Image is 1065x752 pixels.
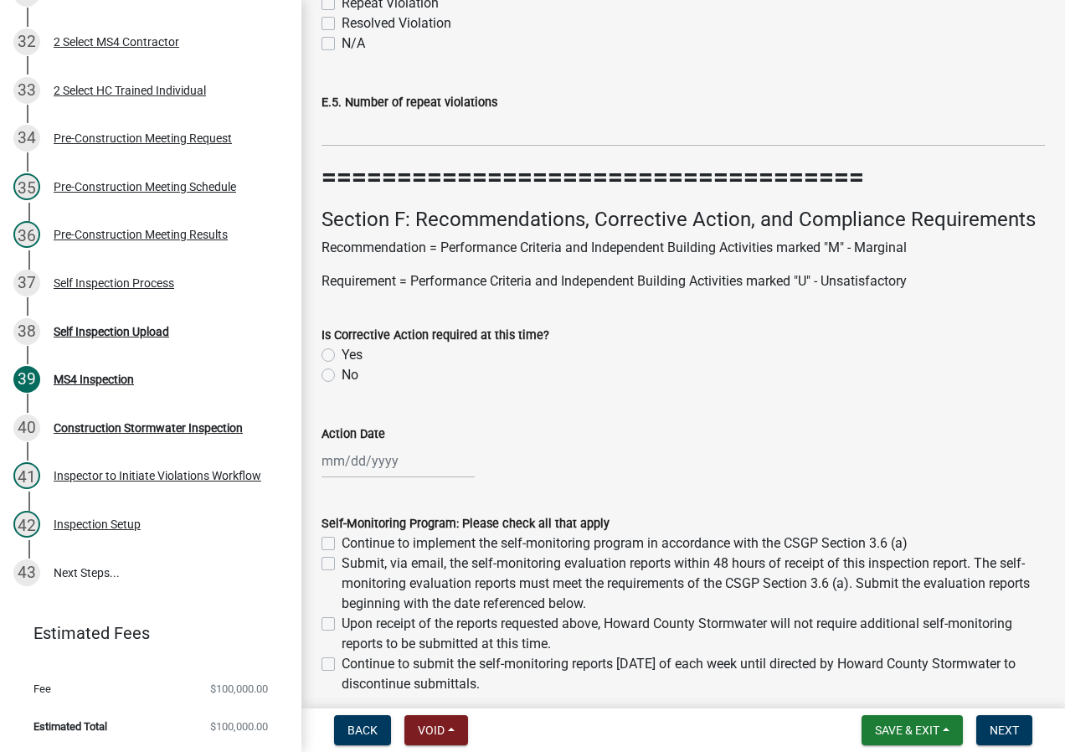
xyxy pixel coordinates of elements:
[342,614,1045,654] label: Upon receipt of the reports requested above, Howard County Stormwater will not require additional...
[54,277,174,289] div: Self Inspection Process
[13,221,40,248] div: 36
[322,162,864,193] strong: ====================================
[54,422,243,434] div: Construction Stormwater Inspection
[13,125,40,152] div: 34
[210,721,268,732] span: $100,000.00
[342,33,365,54] label: N/A
[976,715,1032,745] button: Next
[862,715,963,745] button: Save & Exit
[54,229,228,240] div: Pre-Construction Meeting Results
[875,724,939,737] span: Save & Exit
[322,238,1045,258] p: Recommendation = Performance Criteria and Independent Building Activities marked "M" - Marginal
[13,616,275,650] a: Estimated Fees
[54,326,169,337] div: Self Inspection Upload
[33,721,107,732] span: Estimated Total
[13,462,40,489] div: 41
[13,366,40,393] div: 39
[54,85,206,96] div: 2 Select HC Trained Individual
[54,132,232,144] div: Pre-Construction Meeting Request
[54,181,236,193] div: Pre-Construction Meeting Schedule
[342,554,1045,614] label: Submit, via email, the self-monitoring evaluation reports within 48 hours of receipt of this insp...
[13,28,40,55] div: 32
[13,318,40,345] div: 38
[322,330,549,342] label: Is Corrective Action required at this time?
[334,715,391,745] button: Back
[342,654,1045,694] label: Continue to submit the self-monitoring reports [DATE] of each week until directed by Howard Count...
[990,724,1019,737] span: Next
[322,518,610,530] label: Self-Monitoring Program: Please check all that apply
[342,365,358,385] label: No
[342,345,363,365] label: Yes
[342,533,908,554] label: Continue to implement the self-monitoring program in accordance with the CSGP Section 3.6 (a)
[342,13,451,33] label: Resolved Violation
[322,271,1045,291] p: Requirement = Performance Criteria and Independent Building Activities marked "U" - Unsatisfactory
[13,511,40,538] div: 42
[13,270,40,296] div: 37
[210,683,268,694] span: $100,000.00
[418,724,445,737] span: Void
[13,77,40,104] div: 33
[54,470,261,482] div: Inspector to Initiate Violations Workflow
[322,429,385,440] label: Action Date
[54,36,179,48] div: 2 Select MS4 Contractor
[54,518,141,530] div: Inspection Setup
[404,715,468,745] button: Void
[322,208,1045,232] h4: Section F: Recommendations, Corrective Action, and Compliance Requirements
[322,444,475,478] input: mm/dd/yyyy
[13,559,40,586] div: 43
[322,97,497,109] label: E.5. Number of repeat violations
[33,683,51,694] span: Fee
[13,173,40,200] div: 35
[13,415,40,441] div: 40
[347,724,378,737] span: Back
[54,373,134,385] div: MS4 Inspection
